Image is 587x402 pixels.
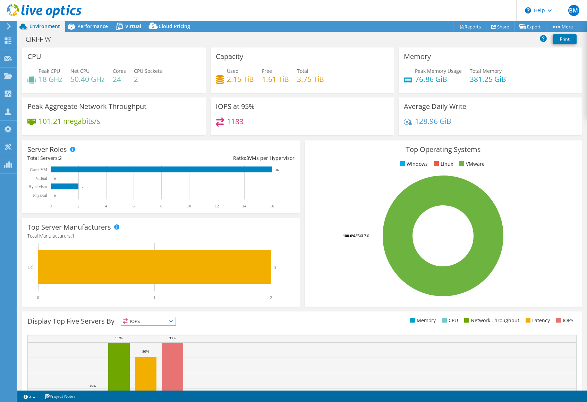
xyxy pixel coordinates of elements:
h4: 3.75 TiB [297,75,324,83]
span: Used [227,68,239,74]
text: 0 [54,194,56,197]
a: Share [486,21,514,32]
text: Guest VM [30,167,47,172]
a: 2 [19,392,40,401]
text: 0 [37,295,39,300]
text: Hypervisor [28,184,47,189]
li: Memory [408,317,436,324]
span: Environment [29,23,60,29]
span: 1 [72,232,75,239]
div: Ratio: VMs per Hypervisor [161,154,295,162]
a: Export [514,21,546,32]
h4: 128.96 GiB [415,117,451,125]
text: Dell [27,265,35,270]
span: Virtual [125,23,141,29]
li: IOPS [554,317,573,324]
span: Net CPU [70,68,90,74]
h3: Top Operating Systems [310,146,577,153]
h4: 2 [134,75,162,83]
span: Performance [77,23,108,29]
svg: \n [525,7,531,14]
text: 80% [142,349,149,353]
tspan: ESXi 7.0 [356,233,369,238]
span: Peak Memory Usage [415,68,462,74]
h4: Total Manufacturers: [27,232,295,240]
span: Cloud Pricing [159,23,190,29]
span: Peak CPU [39,68,60,74]
span: 8 [246,155,249,161]
text: 16 [275,168,279,172]
h4: 101.21 megabits/s [39,117,100,125]
text: 0 [50,204,52,208]
h4: 24 [113,75,126,83]
span: 2 [59,155,62,161]
text: 12 [215,204,219,208]
h3: Average Daily Write [404,103,466,110]
text: 8 [160,204,162,208]
a: More [546,21,578,32]
text: 1 [153,295,155,300]
text: 2 [274,265,277,269]
li: Latency [524,317,550,324]
text: 2 [77,204,79,208]
text: 6 [133,204,135,208]
a: Print [553,34,577,44]
h3: Capacity [216,53,243,60]
div: Total Servers: [27,154,161,162]
h4: 18 GHz [39,75,62,83]
span: IOPS [121,317,176,325]
a: Reports [453,21,486,32]
li: Linux [432,160,453,168]
span: Total [297,68,308,74]
h3: CPU [27,53,41,60]
span: Free [262,68,272,74]
h4: 1183 [227,118,244,125]
h1: CIRI-FIW [23,35,62,43]
text: Virtual [36,176,48,181]
span: CPU Sockets [134,68,162,74]
tspan: 100.0% [343,233,356,238]
text: 0 [54,177,56,180]
text: 2 [82,185,84,189]
h4: 76.86 GiB [415,75,462,83]
h3: Memory [404,53,431,60]
span: Total Memory [470,68,502,74]
h4: 381.25 GiB [470,75,506,83]
text: 14 [242,204,246,208]
text: 36% [89,384,96,388]
text: 2 [270,295,272,300]
text: 99% [116,336,122,340]
h4: 50.40 GHz [70,75,105,83]
li: VMware [458,160,485,168]
a: Project Notes [40,392,80,401]
li: CPU [440,317,458,324]
text: Physical [33,193,47,198]
text: 4 [105,204,107,208]
li: Windows [398,160,428,168]
text: 10 [187,204,191,208]
text: 99% [169,336,176,340]
h4: 1.61 TiB [262,75,289,83]
span: BM [568,5,579,16]
h3: Server Roles [27,146,67,153]
h3: Top Server Manufacturers [27,223,111,231]
text: 16 [270,204,274,208]
h3: IOPS at 95% [216,103,255,110]
h4: 2.15 TiB [227,75,254,83]
h3: Peak Aggregate Network Throughput [27,103,146,110]
span: Cores [113,68,126,74]
li: Network Throughput [462,317,519,324]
